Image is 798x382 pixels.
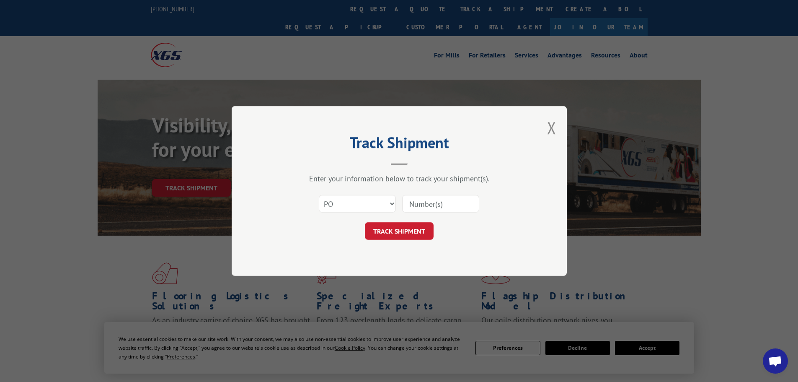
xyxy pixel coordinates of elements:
div: Enter your information below to track your shipment(s). [274,174,525,183]
input: Number(s) [402,195,479,213]
div: Open chat [763,348,788,374]
button: Close modal [547,117,556,139]
button: TRACK SHIPMENT [365,222,434,240]
h2: Track Shipment [274,137,525,153]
